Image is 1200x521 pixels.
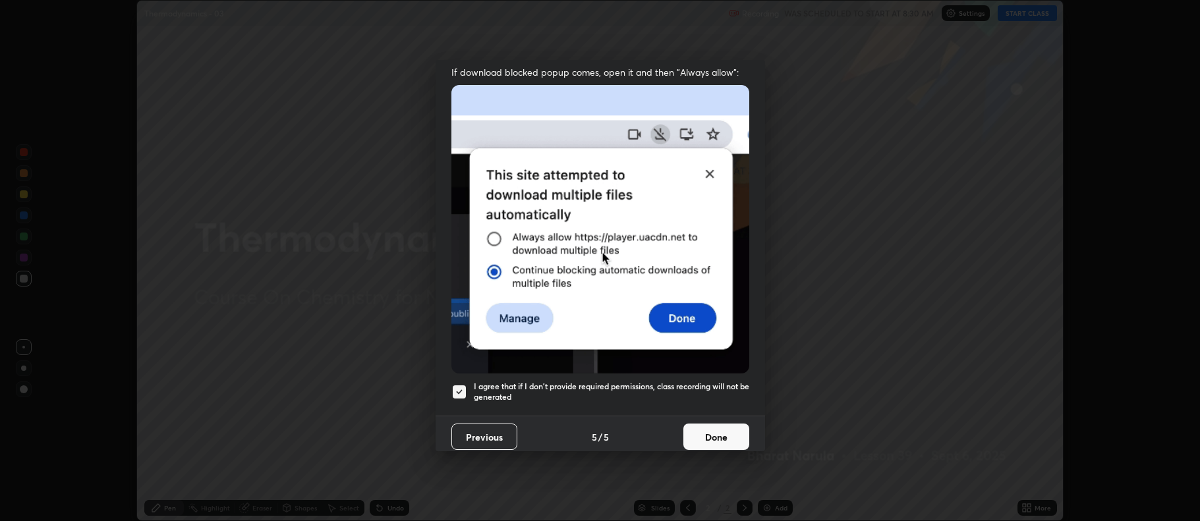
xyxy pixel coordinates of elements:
img: downloads-permission-blocked.gif [451,85,749,373]
h4: 5 [592,430,597,444]
h5: I agree that if I don't provide required permissions, class recording will not be generated [474,381,749,402]
h4: 5 [604,430,609,444]
h4: / [598,430,602,444]
button: Previous [451,424,517,450]
span: If download blocked popup comes, open it and then "Always allow": [451,66,749,78]
button: Done [683,424,749,450]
